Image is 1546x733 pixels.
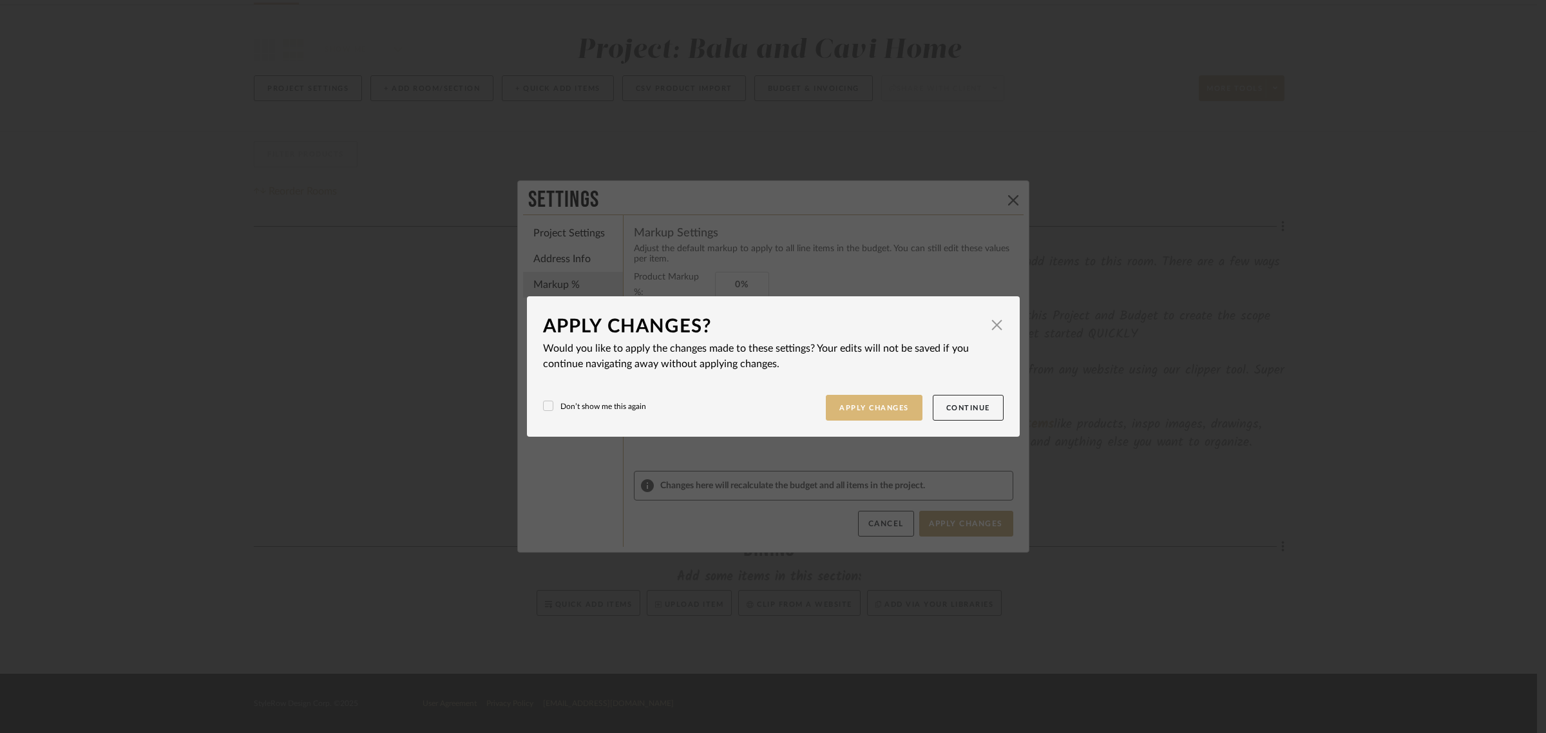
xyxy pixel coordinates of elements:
button: Continue [933,395,1004,421]
button: Close [984,312,1010,338]
button: Apply Changes [826,395,922,421]
div: Apply Changes? [543,312,984,341]
label: Don’t show me this again [543,401,646,412]
p: Would you like to apply the changes made to these settings? Your edits will not be saved if you c... [543,341,1004,372]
